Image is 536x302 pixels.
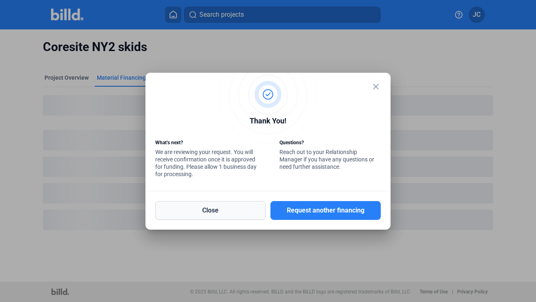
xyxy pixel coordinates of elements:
div: Questions? [279,139,381,148]
div: We are reviewing your request. You will receive confirmation once it is approved for funding. Ple... [155,139,257,180]
div: What’s next? [155,139,257,148]
mat-icon: close [371,82,381,92]
div: Reach out to your Relationship Manager if you have any questions or need further assistance. [279,139,381,172]
button: Request another financing [270,201,381,220]
div: Thank You! [155,115,381,129]
button: Close [155,201,266,220]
